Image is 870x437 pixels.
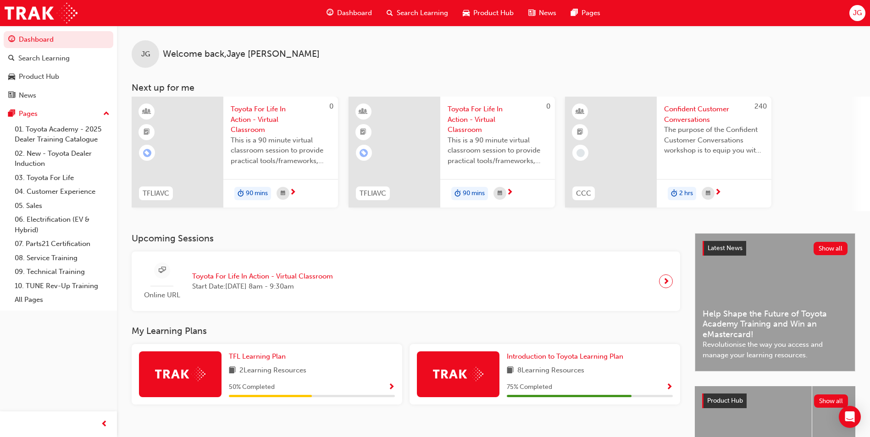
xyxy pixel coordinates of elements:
span: 0 [329,102,333,110]
span: learningRecordVerb_ENROLL-icon [360,149,368,157]
div: Open Intercom Messenger [839,406,861,428]
span: 2 Learning Resources [239,365,306,377]
span: Online URL [139,290,185,300]
span: 240 [754,102,767,110]
span: guage-icon [327,7,333,19]
a: 06. Electrification (EV & Hybrid) [11,213,113,237]
span: book-icon [507,365,514,377]
span: News [539,8,556,18]
a: Introduction to Toyota Learning Plan [507,351,627,362]
img: Trak [5,3,78,23]
a: 01. Toyota Academy - 2025 Dealer Training Catalogue [11,122,113,147]
button: JG [849,5,865,21]
span: This is a 90 minute virtual classroom session to provide practical tools/frameworks, behaviours a... [448,135,548,166]
span: duration-icon [454,188,461,200]
a: 0TFLIAVCToyota For Life In Action - Virtual ClassroomThis is a 90 minute virtual classroom sessio... [132,97,338,208]
img: Trak [155,367,205,381]
span: learningRecordVerb_NONE-icon [576,149,585,157]
a: 07. Parts21 Certification [11,237,113,251]
span: 50 % Completed [229,382,275,393]
span: prev-icon [101,419,108,430]
span: search-icon [387,7,393,19]
button: DashboardSearch LearningProduct HubNews [4,29,113,105]
a: 08. Service Training [11,251,113,265]
a: Product HubShow all [702,393,848,408]
h3: Next up for me [117,82,870,93]
span: book-icon [229,365,236,377]
a: 10. TUNE Rev-Up Training [11,279,113,293]
span: 0 [546,102,550,110]
span: Help Shape the Future of Toyota Academy Training and Win an eMastercard! [703,309,848,340]
button: Show all [814,394,848,408]
a: 05. Sales [11,199,113,213]
span: Start Date: [DATE] 8am - 9:30am [192,281,333,292]
span: CCC [576,188,591,199]
span: learningResourceType_INSTRUCTOR_LED-icon [144,106,150,118]
span: 90 mins [246,188,268,199]
span: calendar-icon [498,188,502,199]
span: TFL Learning Plan [229,352,286,361]
span: Revolutionise the way you access and manage your learning resources. [703,339,848,360]
span: car-icon [8,73,15,81]
h3: Upcoming Sessions [132,233,680,244]
div: Product Hub [19,71,59,82]
a: Dashboard [4,31,113,48]
a: guage-iconDashboard [319,4,379,22]
button: Show all [814,242,848,255]
a: All Pages [11,293,113,307]
span: Dashboard [337,8,372,18]
span: JG [141,49,150,60]
a: news-iconNews [521,4,564,22]
span: Search Learning [397,8,448,18]
span: TFLIAVC [143,188,169,199]
span: 90 mins [463,188,485,199]
a: 240CCCConfident Customer ConversationsThe purpose of the Confident Customer Conversations worksho... [565,97,771,208]
span: next-icon [663,275,670,288]
span: Product Hub [473,8,514,18]
span: JG [853,8,862,18]
a: TFL Learning Plan [229,351,289,362]
span: booktick-icon [360,126,366,138]
button: Show Progress [388,382,395,393]
a: Latest NewsShow allHelp Shape the Future of Toyota Academy Training and Win an eMastercard!Revolu... [695,233,855,371]
span: Introduction to Toyota Learning Plan [507,352,623,361]
span: Product Hub [707,397,743,404]
span: 2 hrs [679,188,693,199]
span: booktick-icon [577,126,583,138]
span: Welcome back , Jaye [PERSON_NAME] [163,49,320,60]
span: pages-icon [8,110,15,118]
span: Toyota For Life In Action - Virtual Classroom [192,271,333,282]
img: Trak [433,367,483,381]
span: learningResourceType_INSTRUCTOR_LED-icon [577,106,583,118]
a: 0TFLIAVCToyota For Life In Action - Virtual ClassroomThis is a 90 minute virtual classroom sessio... [349,97,555,208]
span: pages-icon [571,7,578,19]
span: duration-icon [671,188,677,200]
span: 8 Learning Resources [517,365,584,377]
a: News [4,87,113,104]
span: Confident Customer Conversations [664,104,764,125]
a: 02. New - Toyota Dealer Induction [11,147,113,171]
a: car-iconProduct Hub [455,4,521,22]
span: sessionType_ONLINE_URL-icon [159,265,166,276]
span: calendar-icon [281,188,285,199]
span: car-icon [463,7,470,19]
span: Toyota For Life In Action - Virtual Classroom [231,104,331,135]
a: Product Hub [4,68,113,85]
span: Show Progress [666,383,673,392]
span: learningRecordVerb_ENROLL-icon [143,149,151,157]
button: Pages [4,105,113,122]
span: duration-icon [238,188,244,200]
span: calendar-icon [706,188,710,199]
a: 09. Technical Training [11,265,113,279]
span: search-icon [8,55,15,63]
button: Show Progress [666,382,673,393]
span: news-icon [8,92,15,100]
a: pages-iconPages [564,4,608,22]
span: next-icon [715,189,721,197]
div: Pages [19,109,38,119]
span: next-icon [506,189,513,197]
span: Pages [582,8,600,18]
span: The purpose of the Confident Customer Conversations workshop is to equip you with tools to commun... [664,125,764,156]
span: TFLIAVC [360,188,386,199]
